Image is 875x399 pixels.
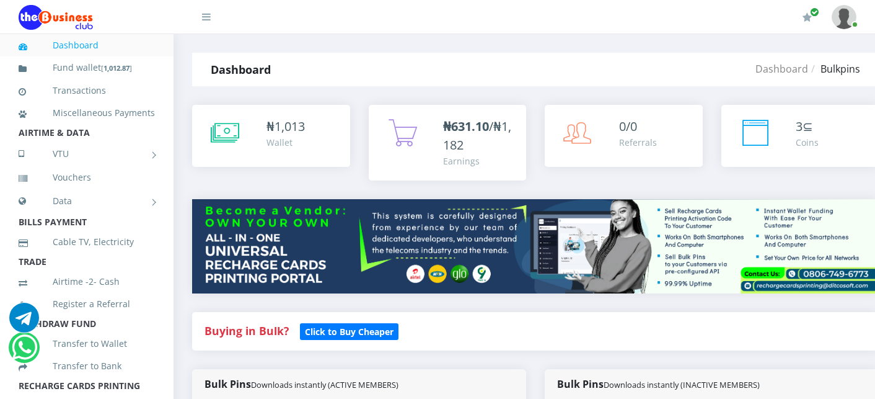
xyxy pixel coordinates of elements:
a: Dashboard [19,31,155,60]
div: ₦ [266,117,305,136]
a: Click to Buy Cheaper [300,323,398,338]
span: Renew/Upgrade Subscription [810,7,819,17]
span: /₦1,182 [443,118,511,153]
a: Dashboard [755,62,808,76]
b: Click to Buy Cheaper [305,326,394,338]
small: [ ] [101,63,132,73]
img: Logo [19,5,93,30]
a: Cable TV, Electricity [19,228,155,256]
img: User [832,5,856,29]
a: ₦631.10/₦1,182 Earnings [369,105,527,181]
span: 3 [796,118,802,135]
a: Fund wallet[1,012.87] [19,53,155,83]
i: Renew/Upgrade Subscription [802,12,812,22]
a: Vouchers [19,163,155,192]
a: Register a Referral [19,290,155,318]
a: Chat for support [12,342,37,362]
b: ₦631.10 [443,118,489,135]
div: Wallet [266,136,305,149]
strong: Bulk Pins [557,377,760,391]
strong: Bulk Pins [204,377,398,391]
div: Referrals [619,136,657,149]
b: 1,012.87 [103,63,130,73]
small: Downloads instantly (INACTIVE MEMBERS) [604,379,760,390]
strong: Buying in Bulk? [204,323,289,338]
a: Miscellaneous Payments [19,99,155,127]
span: 0/0 [619,118,637,135]
a: VTU [19,138,155,169]
span: 1,013 [275,118,305,135]
a: Transfer to Wallet [19,330,155,358]
a: Airtime -2- Cash [19,267,155,296]
li: Bulkpins [808,61,860,76]
div: ⊆ [796,117,819,136]
strong: Dashboard [211,62,271,77]
div: Earnings [443,155,514,168]
a: 0/0 Referrals [545,105,703,167]
div: Coins [796,136,819,149]
a: Chat for support [9,312,39,333]
small: Downloads instantly (ACTIVE MEMBERS) [251,379,398,390]
a: Transactions [19,76,155,105]
a: ₦1,013 Wallet [192,105,350,167]
a: Transfer to Bank [19,352,155,380]
a: Data [19,186,155,217]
